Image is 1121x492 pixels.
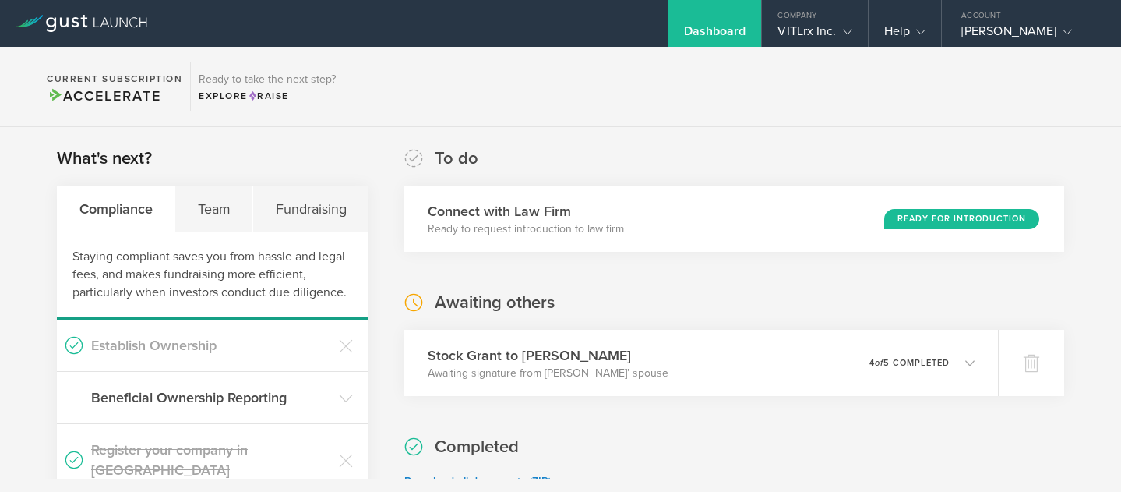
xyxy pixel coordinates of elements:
h3: Stock Grant to [PERSON_NAME] [428,345,668,366]
h3: Connect with Law Firm [428,201,624,221]
h3: Ready to take the next step? [199,74,336,85]
h3: Establish Ownership [91,335,331,356]
div: Dashboard [684,23,746,47]
div: Compliance [57,186,175,232]
div: VITLrx Inc. [777,23,851,47]
div: Ready for Introduction [884,209,1039,229]
h2: Current Subscription [47,74,182,83]
div: Fundraising [253,186,368,232]
div: Connect with Law FirmReady to request introduction to law firmReady for Introduction [404,186,1064,252]
div: Team [175,186,253,232]
iframe: Chat Widget [1043,417,1121,492]
div: Help [884,23,925,47]
p: Ready to request introduction to law firm [428,221,624,237]
div: Ready to take the next step?ExploreRaise [190,62,344,111]
div: Explore [199,89,336,103]
h2: Awaiting others [435,292,555,314]
h3: Register your company in [GEOGRAPHIC_DATA] [91,440,331,480]
a: Download all documents (ZIP) [404,475,552,488]
h2: To do [435,147,478,170]
h2: What's next? [57,147,152,170]
div: Staying compliant saves you from hassle and legal fees, and makes fundraising more efficient, par... [57,232,368,320]
span: Raise [248,90,289,101]
span: Accelerate [47,87,160,104]
p: Awaiting signature from [PERSON_NAME]’ spouse [428,366,668,381]
p: 4 5 completed [869,359,950,367]
h3: Beneficial Ownership Reporting [91,388,331,408]
div: [PERSON_NAME] [961,23,1094,47]
em: of [875,358,883,368]
h2: Completed [435,436,519,458]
